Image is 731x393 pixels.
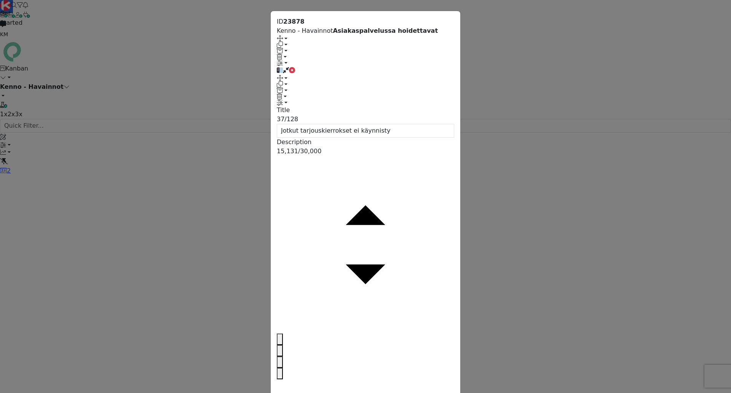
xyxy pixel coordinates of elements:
[277,27,333,34] span: Kenno - Havainnot
[277,18,305,25] span: ID
[333,27,438,34] b: Asiakaspalvelussa hoidettavat
[277,147,454,156] div: 15,131 / 30,000
[277,115,454,124] div: 37 / 128
[277,138,311,146] span: Description
[277,106,290,115] label: Title
[277,124,454,138] input: type card name here...
[283,18,305,25] b: 23878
